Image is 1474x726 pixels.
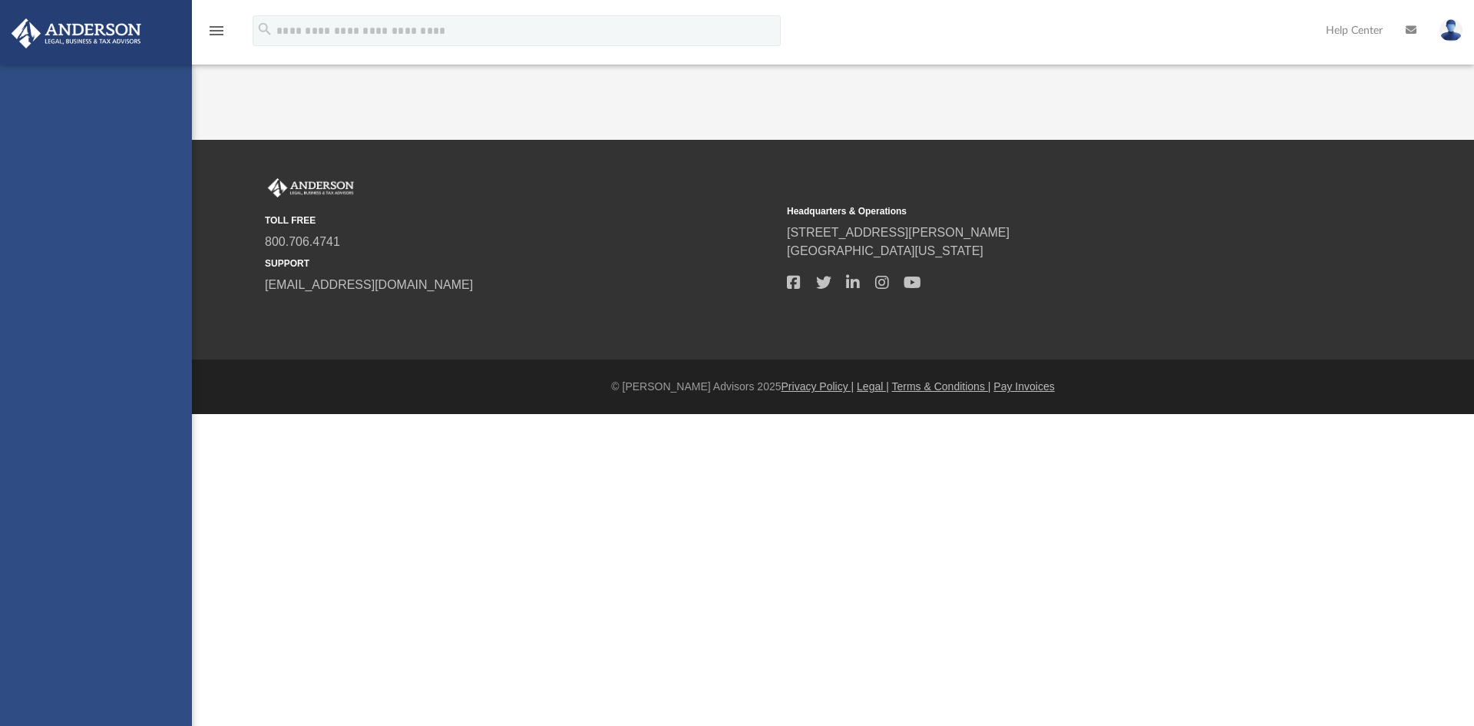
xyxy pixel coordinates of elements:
a: Pay Invoices [993,380,1054,393]
a: [GEOGRAPHIC_DATA][US_STATE] [787,244,983,257]
small: TOLL FREE [265,214,776,227]
a: menu [207,29,226,40]
i: search [256,21,273,38]
i: menu [207,22,226,40]
img: User Pic [1439,19,1462,41]
small: Headquarters & Operations [787,204,1298,218]
a: 800.706.4741 [265,235,340,248]
div: © [PERSON_NAME] Advisors 2025 [192,379,1474,395]
img: Anderson Advisors Platinum Portal [265,178,357,198]
a: [STREET_ADDRESS][PERSON_NAME] [787,226,1010,239]
a: Privacy Policy | [782,380,854,393]
small: SUPPORT [265,257,776,270]
a: [EMAIL_ADDRESS][DOMAIN_NAME] [265,278,473,291]
a: Legal | [857,380,889,393]
a: Terms & Conditions | [892,380,991,393]
img: Anderson Advisors Platinum Portal [7,18,146,48]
